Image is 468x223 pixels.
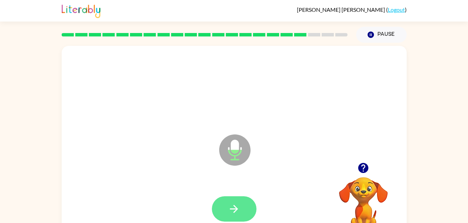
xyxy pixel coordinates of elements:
a: Logout [388,6,405,13]
div: ( ) [297,6,407,13]
button: Pause [356,27,407,43]
span: [PERSON_NAME] [PERSON_NAME] [297,6,386,13]
img: Literably [62,3,100,18]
